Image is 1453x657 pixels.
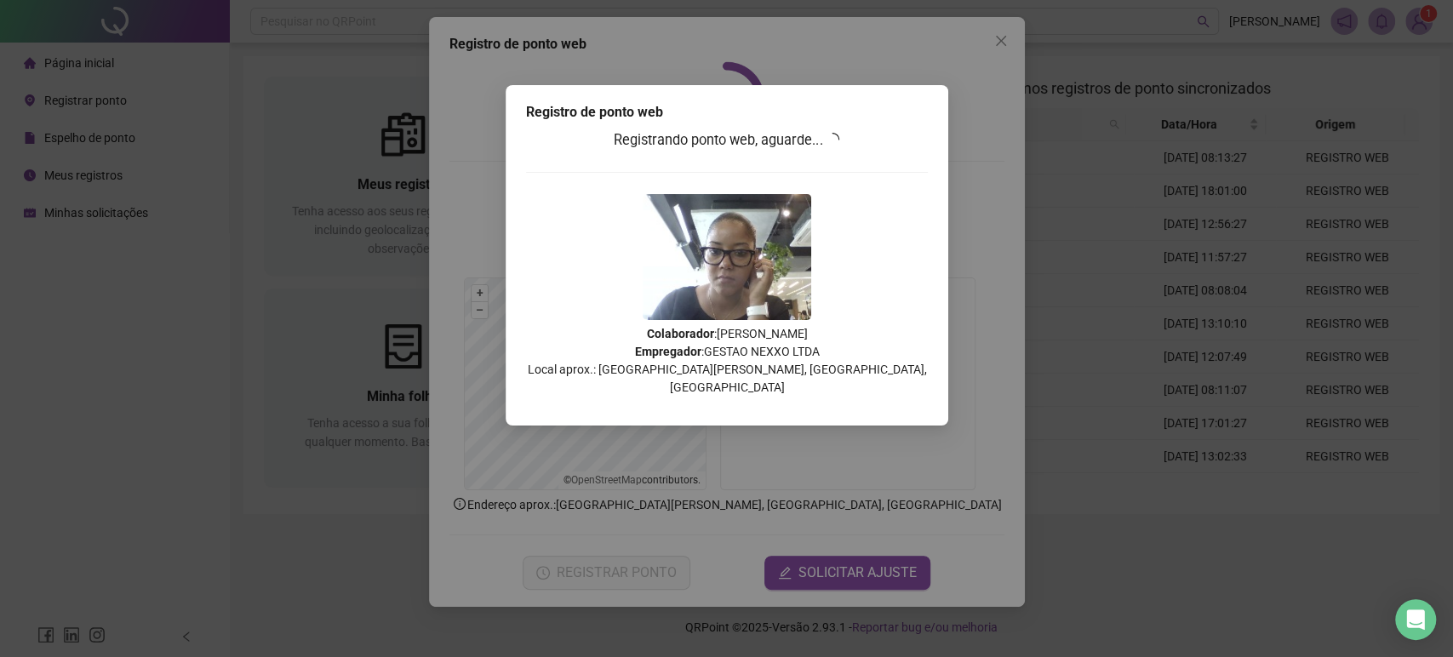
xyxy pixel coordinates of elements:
[823,130,842,149] span: loading
[643,194,811,320] img: 9k=
[526,325,928,397] p: : [PERSON_NAME] : GESTAO NEXXO LTDA Local aprox.: [GEOGRAPHIC_DATA][PERSON_NAME], [GEOGRAPHIC_DAT...
[646,327,713,340] strong: Colaborador
[526,102,928,123] div: Registro de ponto web
[526,129,928,151] h3: Registrando ponto web, aguarde...
[1395,599,1436,640] div: Open Intercom Messenger
[634,345,701,358] strong: Empregador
